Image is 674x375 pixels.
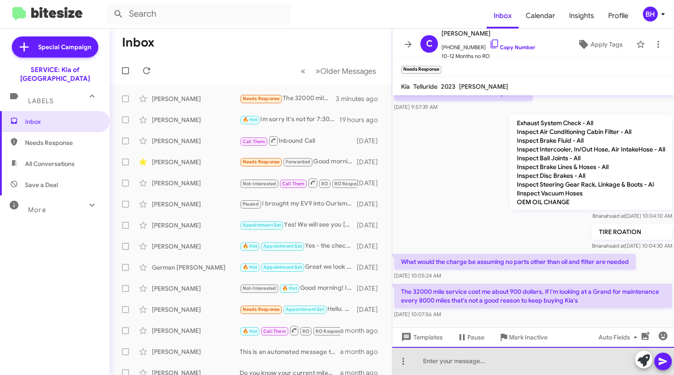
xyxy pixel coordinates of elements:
p: What would the charge be assuming no parts other than oil and filter are needed [394,254,636,270]
a: Profile [601,3,635,29]
div: [PERSON_NAME] [152,94,240,103]
span: [DATE] 10:07:56 AM [394,311,441,317]
span: Inbox [25,117,100,126]
input: Search [106,4,290,25]
span: Save a Deal [25,180,58,189]
span: Auto Fields [599,329,641,345]
span: [PERSON_NAME] [441,28,535,39]
span: 🔥 Hot [243,117,258,123]
div: I brought my EV9 into Ourisman for 8K mile service on [DATE]. I think I have a separate customer ... [240,199,357,209]
button: Pause [450,329,491,345]
div: BH [643,7,658,22]
div: [DATE] [357,284,385,293]
div: This is an automated message that was sent. I do apologize about that! We will look forward to sc... [240,347,340,356]
a: Special Campaign [12,36,98,58]
div: [PERSON_NAME] [152,200,240,209]
div: [PERSON_NAME] [152,137,240,145]
div: [PERSON_NAME] [152,221,240,230]
div: [DATE] [357,200,385,209]
p: Exhaust System Check - All Inspect Air Conditioning Cabin Filter - All Inspect Brake Fluid - All ... [510,115,672,210]
div: [PERSON_NAME] [152,326,240,335]
span: [DATE] 10:05:24 AM [394,272,441,279]
span: C [426,37,433,51]
div: [PERSON_NAME] [152,284,240,293]
div: Great we look forward to seeing you at 1pm [DATE]. Have a great day :) [240,262,357,272]
span: Call Them [282,181,305,187]
div: a month ago [340,326,385,335]
span: Apply Tags [591,36,623,52]
span: Templates [399,329,443,345]
div: [DATE] [357,221,385,230]
button: Auto Fields [592,329,648,345]
div: German [PERSON_NAME] [152,263,240,272]
span: 2023 [441,83,455,90]
span: said at [610,213,625,219]
div: [PERSON_NAME] [152,158,240,166]
div: Yes - the check engine light came on [DATE]. The code has to do with the thermostat [240,241,357,251]
div: 3 minutes ago [336,94,385,103]
span: Appointment Set [263,264,302,270]
span: Pause [467,329,484,345]
div: Good morning. I would like to bring it in as soon as possible regarding the trim recall, as I hav... [240,157,357,167]
a: Inbox [487,3,519,29]
span: RO [321,181,328,187]
span: [DATE] 9:57:39 AM [394,104,437,110]
span: All Conversations [25,159,75,168]
div: [PERSON_NAME] [152,305,240,314]
span: RO Responded [315,328,349,334]
span: Call Them [243,139,265,144]
div: [DATE] [357,305,385,314]
div: [DATE] [357,158,385,166]
span: Paused [243,201,259,207]
div: [DATE] [357,242,385,251]
div: Inbound Call [240,325,340,336]
div: [DATE] [357,263,385,272]
button: BH [635,7,664,22]
span: 🔥 Hot [243,264,258,270]
div: Inbound Call [240,135,357,146]
div: [PERSON_NAME] [152,115,240,124]
div: [DATE] [357,179,385,187]
p: TIRE ROATION [592,224,672,240]
span: Appointment Set [286,306,324,312]
span: [PERSON_NAME] [459,83,508,90]
span: Brianah [DATE] 10:04:30 AM [592,242,672,249]
nav: Page navigation example [296,62,381,80]
span: Special Campaign [38,43,91,51]
span: Brianah [DATE] 10:04:10 AM [592,213,672,219]
div: [DATE] [357,137,385,145]
small: Needs Response [401,66,441,74]
span: 🔥 Hot [243,243,258,249]
span: Kia [401,83,410,90]
span: [PHONE_NUMBER] [441,39,535,52]
a: Insights [562,3,601,29]
span: 🔥 Hot [282,285,297,291]
div: The 32000 mile service cost me about 900 dollars, if I'm looking at a Grand for maintenance every... [240,94,336,104]
span: Mark Inactive [509,329,548,345]
button: Mark Inactive [491,329,555,345]
span: Appointment Set [263,243,302,249]
button: Previous [295,62,311,80]
div: Good morning! I apologize for the delayed response. Were you able to get in for service or do you... [240,283,357,293]
span: Labels [28,97,54,105]
div: Please call [PHONE_NUMBER] to speak with someone. [240,177,357,188]
span: RO Responded [334,181,368,187]
span: Telluride [413,83,437,90]
span: Older Messages [320,66,376,76]
span: Needs Response [243,159,280,165]
span: Needs Response [243,306,280,312]
a: Copy Number [489,44,535,50]
span: said at [609,242,625,249]
div: 19 hours ago [339,115,385,124]
span: Forwarded [283,158,312,166]
div: Im sorry it's not for 7:30 it would be 7:45! [240,115,339,125]
span: Calendar [519,3,562,29]
span: RO [302,328,309,334]
span: « [301,65,305,76]
span: 10-12 Months no RO [441,52,535,61]
div: Hello. Could you describe what service I am due for? [240,304,357,314]
span: Call Them [263,328,286,334]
